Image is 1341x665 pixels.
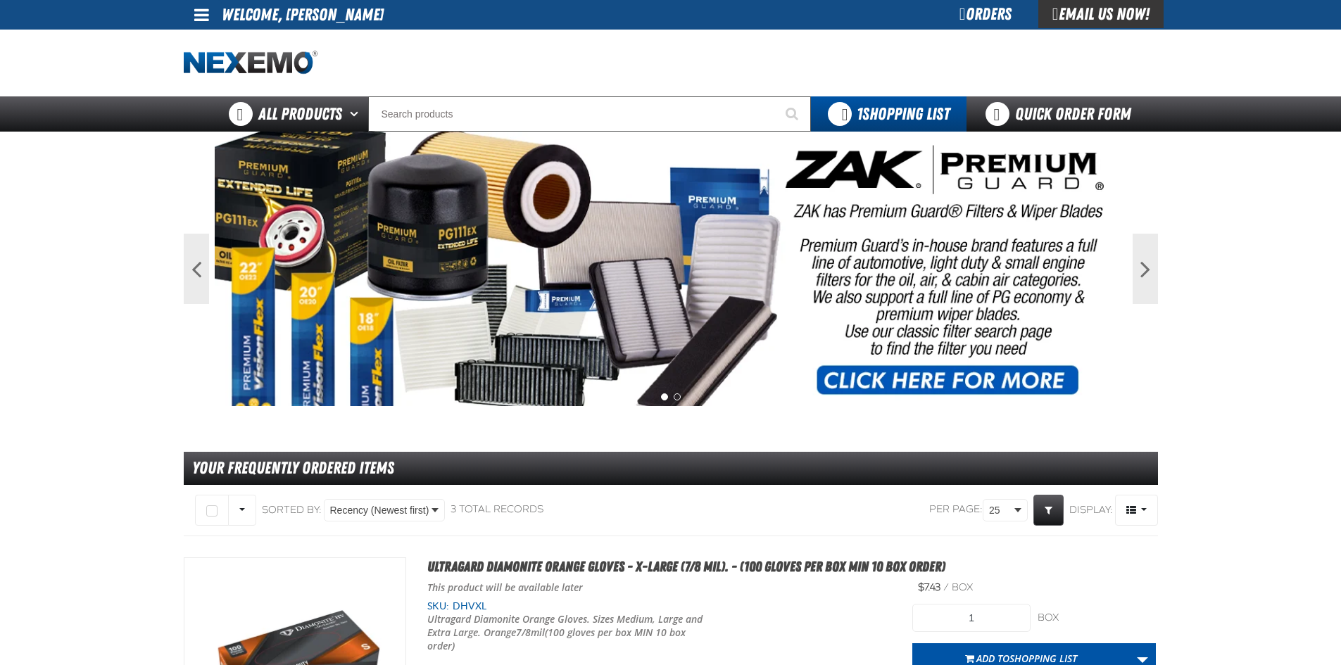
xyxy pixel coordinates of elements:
div: SKU: [427,600,892,613]
div: box [1038,612,1156,625]
button: You have 1 Shopping List. Open to view details [811,96,967,132]
button: Start Searching [776,96,811,132]
div: 3 total records [451,503,543,517]
img: Nexemo logo [184,51,317,75]
span: Shopping List [1009,652,1077,665]
button: Next [1133,234,1158,304]
button: Product Grid Views Toolbar [1115,495,1158,526]
input: Product Quantity [912,604,1031,632]
span: All Products [258,101,342,127]
span: Display: [1069,503,1113,515]
p: Ultragard Diamonite Orange Gloves. Sizes Medium, Large and Extra Large. Orange (100 gloves per bo... [427,613,706,653]
div: Your Frequently Ordered Items [184,452,1158,485]
button: Previous [184,234,209,304]
span: DHVXL [449,600,486,612]
span: / [943,581,949,593]
span: Per page: [929,503,983,517]
p: This product will be available later [427,581,892,595]
span: 25 [989,503,1012,518]
img: PG Filters & Wipers [215,132,1127,406]
a: Ultragard Diamonite Orange Gloves - X-Large (7/8 mil). - (100 gloves per box MIN 10 box order) [427,558,945,575]
span: $7.43 [918,581,940,593]
span: Sorted By: [262,503,322,515]
button: Open All Products pages [345,96,368,132]
a: Quick Order Form [967,96,1157,132]
button: 1 of 2 [661,393,668,400]
span: Shopping List [857,104,950,124]
button: Rows selection options [228,495,256,526]
span: Product Grid Views Toolbar [1116,495,1157,525]
button: 2 of 2 [674,393,681,400]
strong: 7/8mil [516,626,545,639]
strong: 1 [857,104,862,124]
span: Recency (Newest first) [330,503,429,518]
input: Search [368,96,811,132]
span: box [952,581,973,593]
span: Add to [976,652,1077,665]
a: Expand or Collapse Grid Filters [1033,495,1064,526]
